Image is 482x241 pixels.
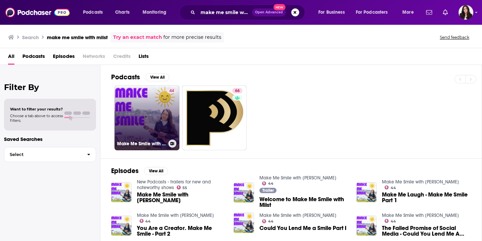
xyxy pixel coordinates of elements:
span: 44 [268,220,273,223]
a: Make Me Smile with Miist [137,192,226,203]
span: Networks [83,51,105,65]
a: 55 [177,185,187,189]
span: Monitoring [143,8,166,17]
a: You Are a Creator. Make Me Smile - Part 2 [137,225,226,237]
button: Select [4,147,96,162]
a: 44 [167,88,177,93]
a: Podcasts [22,51,45,65]
button: Show profile menu [459,5,473,20]
span: 44 [391,186,396,189]
span: 55 [182,186,187,189]
a: Make Me Smile with Miist [382,213,459,218]
span: Want to filter your results? [10,107,63,111]
h2: Podcasts [111,73,140,81]
span: Credits [113,51,131,65]
span: Choose a tab above to access filters. [10,113,63,123]
span: Select [4,152,82,157]
img: Make Me Smile with Miist [111,182,132,203]
a: Episodes [53,51,75,65]
a: 44 [385,185,396,189]
button: View All [145,73,169,81]
a: 66 [232,88,242,93]
a: 44 [385,219,396,223]
button: View All [144,167,168,175]
a: Show notifications dropdown [423,7,435,18]
a: Welcome to Make Me Smile with Miist [259,196,348,208]
img: You Are a Creator. Make Me Smile - Part 2 [111,216,132,236]
h2: Episodes [111,167,139,175]
a: All [8,51,14,65]
div: Search podcasts, credits, & more... [186,5,311,20]
span: More [402,8,414,17]
span: Podcasts [83,8,103,17]
span: 44 [169,88,174,94]
a: New Podcasts - trailers for new and noteworthy shows [137,179,211,190]
a: 44 [262,181,273,185]
a: Could You Lend Me a Smile Part I [259,225,346,231]
a: Show notifications dropdown [440,7,451,18]
a: Make Me Smile with Miist [137,213,214,218]
img: Could You Lend Me a Smile Part I [234,213,254,233]
button: open menu [138,7,175,18]
p: Saved Searches [4,136,96,142]
a: 44Make Me Smile with [PERSON_NAME] [114,85,179,150]
h3: Make Me Smile with [PERSON_NAME] [117,141,166,147]
a: The Failed Promise of Social Media - Could You Lend Me A Smile Part 3 [382,225,471,237]
span: for more precise results [163,33,221,41]
span: For Business [318,8,345,17]
a: EpisodesView All [111,167,168,175]
button: open menu [78,7,111,18]
button: open menu [314,7,353,18]
a: Make Me Smile with Miist [259,213,336,218]
a: Make Me Smile with Miist [382,179,459,185]
a: Try an exact match [113,33,162,41]
a: Make Me Laugh - Make Me Smile Part 1 [382,192,471,203]
a: Charts [111,7,134,18]
span: 44 [391,220,396,223]
button: open menu [351,7,398,18]
button: Send feedback [438,34,471,40]
span: Trailer [262,188,274,192]
a: Make Me Smile with Miist [259,175,336,181]
h3: make me smile with miist [47,34,108,41]
img: The Failed Promise of Social Media - Could You Lend Me A Smile Part 3 [356,216,377,236]
span: Open Advanced [255,11,283,14]
h2: Filter By [4,82,96,92]
span: 44 [145,220,151,223]
input: Search podcasts, credits, & more... [198,7,252,18]
a: 44 [140,219,151,223]
img: Podchaser - Follow, Share and Rate Podcasts [5,6,70,19]
span: New [273,4,286,10]
span: For Podcasters [356,8,388,17]
span: Charts [115,8,130,17]
span: Make Me Smile with [PERSON_NAME] [137,192,226,203]
a: PodcastsView All [111,73,169,81]
a: 66 [182,85,247,150]
img: Make Me Laugh - Make Me Smile Part 1 [356,182,377,203]
img: User Profile [459,5,473,20]
span: 44 [268,182,273,185]
button: open menu [398,7,422,18]
img: Welcome to Make Me Smile with Miist [234,182,254,203]
a: Lists [139,51,149,65]
span: Logged in as RebeccaShapiro [459,5,473,20]
span: 66 [235,88,240,94]
button: Open AdvancedNew [252,8,286,16]
a: 44 [262,219,273,223]
h3: Search [22,34,39,41]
